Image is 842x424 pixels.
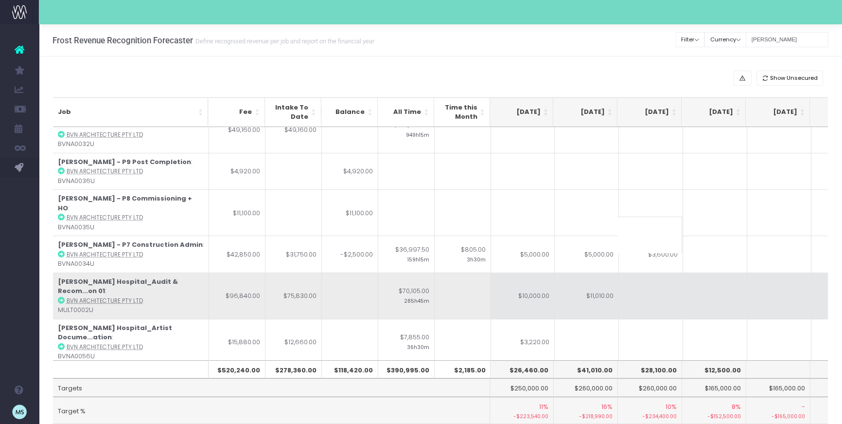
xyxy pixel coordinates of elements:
td: $75,830.00 [265,273,321,319]
td: $260,000.00 [554,378,618,397]
td: $96,840.00 [209,273,265,319]
th: $26,460.00 [490,360,554,379]
th: $520,240.00 [209,360,265,379]
td: $4,920.00 [321,153,378,190]
button: Currency [704,32,746,47]
span: 16% [601,402,613,412]
strong: [PERSON_NAME] - P8 Commissioning + HO [58,194,192,213]
abbr: BVN Architecture Pty Ltd [67,131,143,139]
abbr: BVN Architecture Pty Ltd [67,343,143,351]
td: $260,000.00 [618,378,682,397]
th: $390,995.00 [378,360,434,379]
td: Target % [53,397,491,424]
small: Define recognised revenue per job and report on the financial year [193,36,374,45]
td: $49,160.00 [265,107,321,153]
td: : BVNA0032U [53,107,209,153]
th: Dec 25: activate to sort column ascending [682,97,746,127]
strong: [PERSON_NAME] Hospital_Audit & Recom...on 01 [58,277,178,296]
td: $5,000.00 [555,236,619,273]
td: $3,600.00 [619,236,683,273]
th: $278,360.00 [265,360,321,379]
span: 10% [666,402,677,412]
small: -$223,540.00 [494,411,548,421]
td: : MULT0002U [53,273,209,319]
th: Sep 25: activate to sort column ascending [489,97,553,127]
td: $70,105.00 [378,273,434,319]
small: 3h30m [466,255,485,263]
td: $218,252.50 [378,107,434,153]
td: $165,000.00 [746,378,810,397]
td: $7,855.00 [378,319,434,365]
td: $4,920.00 [209,153,265,190]
abbr: BVN Architecture Pty Ltd [67,214,143,221]
small: 285h45m [403,296,429,305]
input: Search... [746,32,828,47]
span: Show Unsecured [770,74,818,82]
td: : BVNA0056U [53,319,209,365]
td: $49,160.00 [209,107,265,153]
button: Filter [676,32,705,47]
td: $805.00 [434,236,491,273]
th: $118,420.00 [321,360,378,379]
td: $3,220.00 [491,319,555,365]
th: Job: activate to sort column ascending [53,97,209,127]
h3: Frost Revenue Recognition Forecaster [53,36,374,45]
td: $42,850.00 [209,236,265,273]
abbr: BVN Architecture Pty Ltd [67,297,143,305]
small: -$218,990.00 [559,411,613,421]
td: $250,000.00 [490,378,554,397]
span: 11% [539,402,548,412]
th: $41,010.00 [554,360,618,379]
th: Nov 25: activate to sort column ascending [617,97,682,127]
th: Time this Month: activate to sort column ascending [434,97,491,127]
span: - [802,402,805,412]
td: Targets [53,378,491,397]
strong: [PERSON_NAME] Hospital_Artist Docume...ation [58,323,172,342]
span: 8% [732,402,741,412]
small: 159h15m [407,255,429,263]
th: Intake To Date: activate to sort column ascending [265,97,321,127]
td: : BVNA0035U [53,189,209,236]
td: $5,000.00 [491,236,555,273]
td: $36,997.50 [378,236,434,273]
th: $28,100.00 [618,360,682,379]
th: $2,185.00 [434,360,491,379]
small: -$234,400.00 [623,411,677,421]
small: -$152,500.00 [687,411,741,421]
th: Jan 26: activate to sort column ascending [746,97,810,127]
strong: [PERSON_NAME] - P7 Construction Admin [58,240,203,249]
td: $165,000.00 [682,378,746,397]
img: images/default_profile_image.png [12,405,27,419]
td: : BVNA0034U [53,236,209,273]
strong: [PERSON_NAME] - P9 Post Completion [58,157,191,166]
th: All Time: activate to sort column ascending [378,97,434,127]
abbr: BVN Architecture Pty Ltd [67,251,143,258]
th: Balance: activate to sort column ascending [321,97,378,127]
small: 36h30m [406,342,429,351]
th: Oct 25: activate to sort column ascending [553,97,617,127]
td: $15,880.00 [209,319,265,365]
small: 949h15m [405,130,429,139]
td: $11,010.00 [555,273,619,319]
td: $31,750.00 [265,236,321,273]
th: $12,500.00 [682,360,746,379]
td: $12,660.00 [265,319,321,365]
th: Fee: activate to sort column ascending [209,97,265,127]
td: -$2,500.00 [321,236,378,273]
td: $11,100.00 [321,189,378,236]
small: -$165,000.00 [751,411,805,421]
td: $10,000.00 [491,273,555,319]
abbr: BVN Architecture Pty Ltd [67,167,143,175]
button: Show Unsecured [756,71,824,86]
td: $11,100.00 [209,189,265,236]
td: : BVNA0036U [53,153,209,190]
